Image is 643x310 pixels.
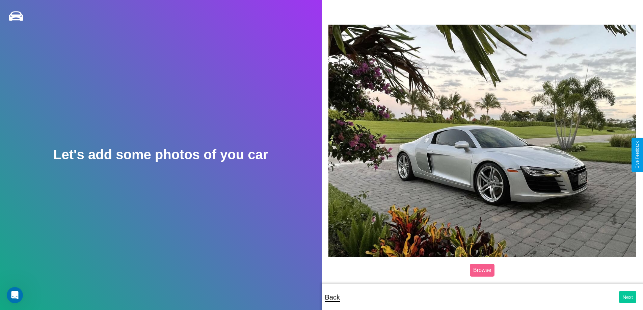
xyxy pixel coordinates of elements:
[635,141,640,169] div: Give Feedback
[328,25,637,257] img: posted
[53,147,268,162] h2: Let's add some photos of you car
[325,291,340,303] p: Back
[619,291,636,303] button: Next
[7,287,23,303] iframe: Intercom live chat
[470,264,494,277] label: Browse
